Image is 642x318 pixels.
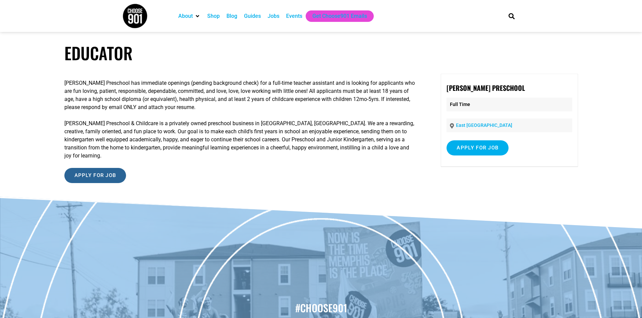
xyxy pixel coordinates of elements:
a: Shop [207,12,220,20]
a: Get Choose901 Emails [312,12,367,20]
a: Blog [226,12,237,20]
p: Full Time [447,98,572,111]
a: Events [286,12,302,20]
p: [PERSON_NAME] Preschool & Childcare is a privately owned preschool business in [GEOGRAPHIC_DATA],... [64,119,416,160]
p: [PERSON_NAME] Preschool has immediate openings (pending background check) for a full-time teacher... [64,79,416,111]
h1: Educator [64,43,578,63]
h2: #choose901 [3,301,639,315]
nav: Main nav [175,10,497,22]
a: About [178,12,193,20]
strong: [PERSON_NAME] Preschool [447,83,525,93]
input: Apply for job [447,140,509,155]
a: Jobs [268,12,279,20]
a: Guides [244,12,261,20]
div: About [175,10,204,22]
div: Search [506,10,517,22]
a: East [GEOGRAPHIC_DATA] [456,122,512,128]
input: Apply for job [64,168,126,183]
